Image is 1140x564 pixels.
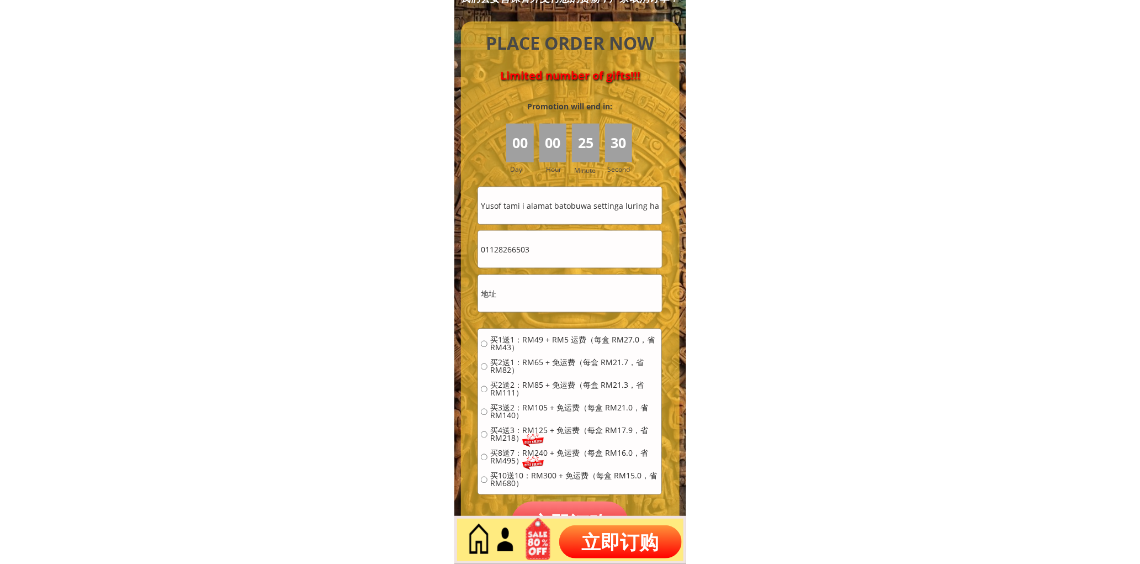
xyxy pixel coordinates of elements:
[490,359,659,375] span: 买2送1：RM65 + 免运费（每盒 RM21.7，省 RM82）
[490,427,659,442] span: 买4送3：RM125 + 免运费（每盒 RM17.9，省 RM218）
[490,472,659,488] span: 买10送10：RM300 + 免运费（每盒 RM15.0，省 RM680）
[559,525,682,558] p: 立即订购
[507,101,632,113] h3: Promotion will end in:
[490,336,659,352] span: 买1送1：RM49 + RM5 运费（每盒 RM27.0，省 RM43）
[490,404,659,420] span: 买3送2：RM105 + 免运费（每盒 RM21.0，省 RM140）
[510,164,538,175] h3: Day
[490,382,659,397] span: 买2送2：RM85 + 免运费（每盒 RM21.3，省 RM111）
[478,187,661,224] input: 姓名
[478,231,661,268] input: 电话
[546,164,569,175] h3: Hour
[511,502,629,545] p: 立即订购
[474,31,667,56] h4: PLACE ORDER NOW
[490,450,659,465] span: 买8送7：RM240 + 免运费（每盒 RM16.0，省 RM495）
[574,165,598,176] h3: Minute
[478,275,661,312] input: 地址
[474,69,667,82] h4: Limited number of gifts!!!
[608,164,635,175] h3: Second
